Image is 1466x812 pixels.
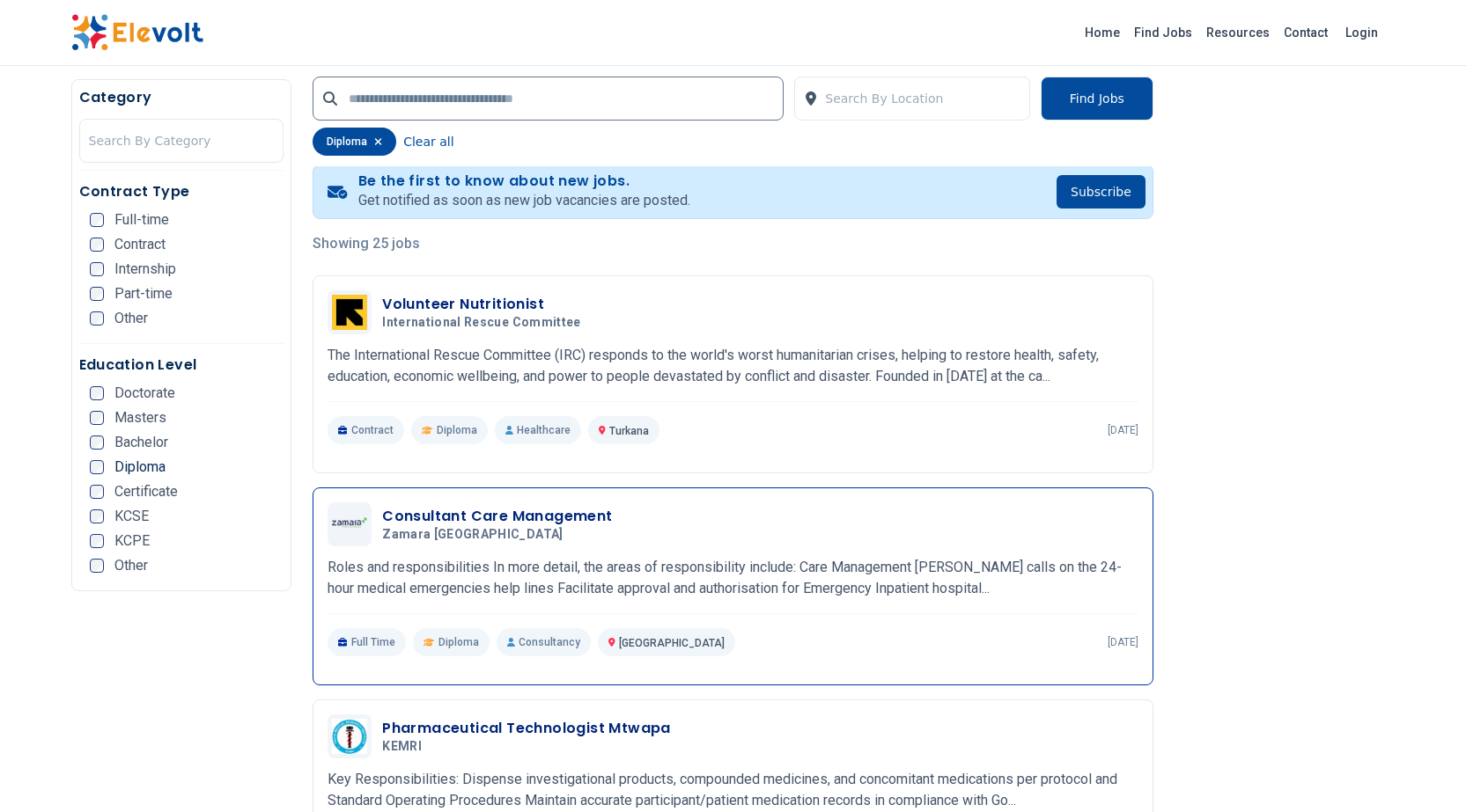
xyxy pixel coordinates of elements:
[90,411,104,425] input: Masters
[1057,175,1146,208] button: Subscribe
[114,386,175,400] span: Doctorate
[1199,18,1277,47] a: Resources
[328,290,1138,444] a: International Rescue CommitteeVolunteer NutritionistInternational Rescue CommitteeThe Internation...
[114,287,173,301] span: Part-time
[1127,18,1199,47] a: Find Jobs
[79,181,284,202] h5: Contract Type
[332,295,367,330] img: International Rescue Committee
[328,769,1138,811] p: Key Responsibilities: Dispense investigational products, compounded medicines, and concomitant me...
[79,87,284,108] h5: Category
[328,345,1138,387] p: The International Rescue Committee (IRC) responds to the world's worst humanitarian crises, helpi...
[403,128,453,156] button: Clear all
[114,435,168,450] span: Bachelor
[609,425,649,437] span: Turkana
[114,238,166,252] span: Contract
[114,213,169,227] span: Full-time
[497,628,591,656] p: Consultancy
[114,262,176,276] span: Internship
[1378,728,1466,812] iframe: Chat Widget
[1108,635,1138,649] p: [DATE]
[1175,121,1396,648] iframe: Advertisement
[90,287,104,301] input: Part-time
[382,739,422,755] span: KEMRI
[79,355,284,376] h5: Education Level
[358,172,690,190] h4: Be the first to know about new jobs.
[382,315,581,331] span: International Rescue Committee
[313,233,1153,254] p: Showing 25 jobs
[382,506,612,527] h3: Consultant Care Management
[358,190,690,211] p: Get notified as soon as new job vacancies are posted.
[313,128,396,156] div: diploma
[90,386,104,400] input: Doctorate
[437,423,477,437] span: Diploma
[332,517,367,532] img: Zamara Kenya
[90,509,104,523] input: KCSE
[328,557,1138,599] p: Roles and responsibilities In more detail, the areas of responsibility include: Care Management [...
[114,311,148,326] span: Other
[382,294,588,315] h3: Volunteer Nutritionist
[114,460,166,474] span: Diploma
[328,416,404,444] p: Contract
[382,718,671,739] h3: Pharmaceutical Technologist Mtwapa
[90,485,104,499] input: Certificate
[114,559,148,573] span: Other
[114,534,150,548] span: KCPE
[114,411,166,425] span: Masters
[1277,18,1335,47] a: Contact
[90,559,104,573] input: Other
[328,502,1138,656] a: Zamara KenyaConsultant Care ManagementZamara [GEOGRAPHIC_DATA]Roles and responsibilities In more ...
[71,14,203,51] img: Elevolt
[114,509,149,523] span: KCSE
[619,637,725,649] span: [GEOGRAPHIC_DATA]
[90,311,104,326] input: Other
[438,635,479,649] span: Diploma
[90,238,104,252] input: Contract
[382,527,563,543] span: Zamara [GEOGRAPHIC_DATA]
[495,416,581,444] p: Healthcare
[90,534,104,548] input: KCPE
[114,485,178,499] span: Certificate
[90,460,104,474] input: Diploma
[1041,77,1153,121] button: Find Jobs
[90,435,104,450] input: Bachelor
[1078,18,1127,47] a: Home
[90,213,104,227] input: Full-time
[328,628,406,656] p: Full Time
[90,262,104,276] input: Internship
[1108,423,1138,437] p: [DATE]
[1335,15,1389,50] a: Login
[332,719,367,754] img: KEMRI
